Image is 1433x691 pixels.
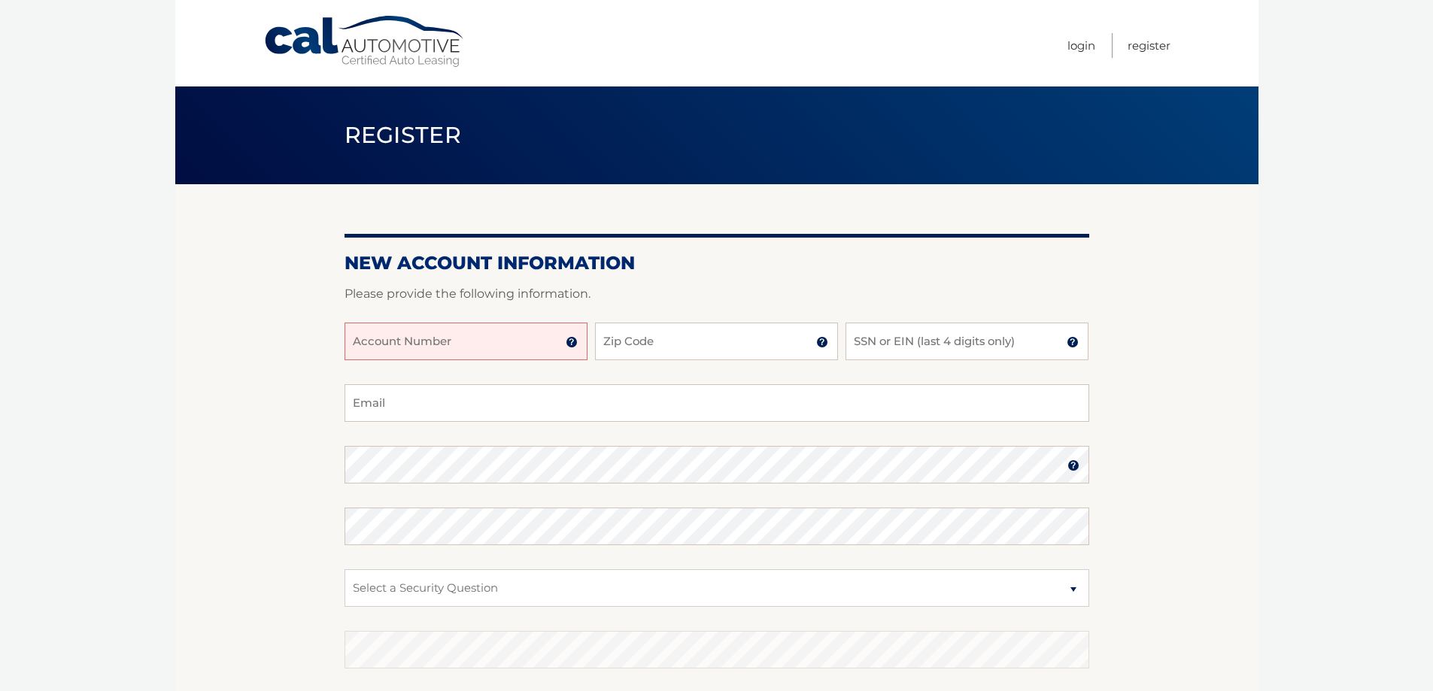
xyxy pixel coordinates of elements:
h2: New Account Information [345,252,1089,274]
a: Register [1128,33,1170,58]
input: Account Number [345,323,587,360]
img: tooltip.svg [1067,336,1079,348]
input: Zip Code [595,323,838,360]
span: Register [345,121,462,149]
input: Email [345,384,1089,422]
p: Please provide the following information. [345,283,1089,305]
img: tooltip.svg [566,336,578,348]
a: Login [1067,33,1095,58]
img: tooltip.svg [1067,459,1079,471]
img: tooltip.svg [816,336,828,348]
input: SSN or EIN (last 4 digits only) [846,323,1088,360]
a: Cal Automotive [263,15,466,68]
